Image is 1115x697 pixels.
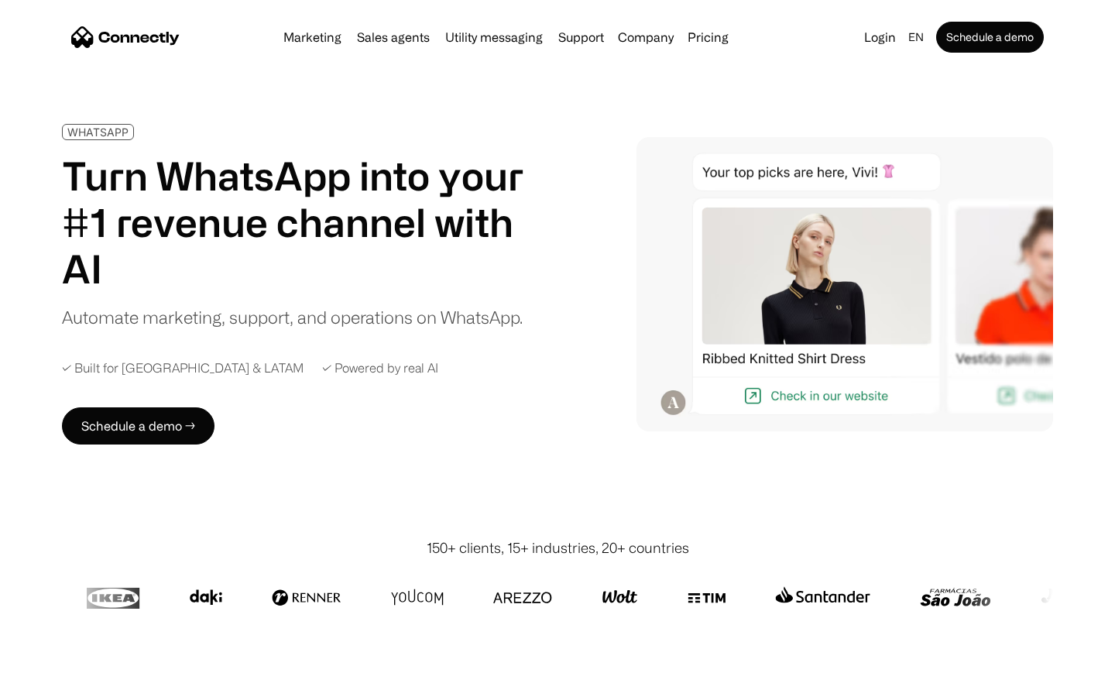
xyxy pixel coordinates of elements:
[31,670,93,692] ul: Language list
[277,31,348,43] a: Marketing
[439,31,549,43] a: Utility messaging
[618,26,674,48] div: Company
[62,153,542,292] h1: Turn WhatsApp into your #1 revenue channel with AI
[62,361,304,376] div: ✓ Built for [GEOGRAPHIC_DATA] & LATAM
[67,126,129,138] div: WHATSAPP
[552,31,610,43] a: Support
[62,304,523,330] div: Automate marketing, support, and operations on WhatsApp.
[351,31,436,43] a: Sales agents
[681,31,735,43] a: Pricing
[15,668,93,692] aside: Language selected: English
[858,26,902,48] a: Login
[427,537,689,558] div: 150+ clients, 15+ industries, 20+ countries
[908,26,924,48] div: en
[322,361,438,376] div: ✓ Powered by real AI
[936,22,1044,53] a: Schedule a demo
[62,407,214,445] a: Schedule a demo →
